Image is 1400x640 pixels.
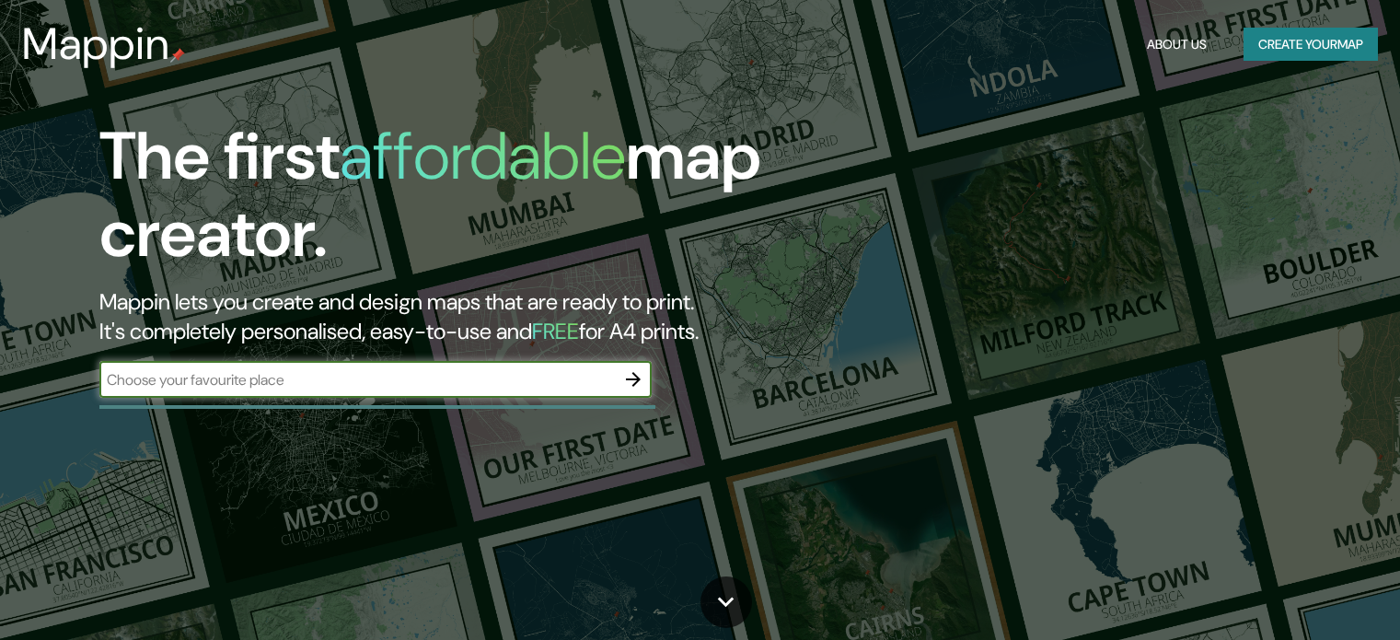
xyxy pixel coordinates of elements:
h2: Mappin lets you create and design maps that are ready to print. It's completely personalised, eas... [99,287,800,346]
h1: affordable [340,113,626,199]
button: About Us [1140,28,1214,62]
img: mappin-pin [170,48,185,63]
button: Create yourmap [1244,28,1378,62]
h5: FREE [532,317,579,345]
input: Choose your favourite place [99,369,615,390]
h1: The first map creator. [99,118,800,287]
h3: Mappin [22,18,170,70]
